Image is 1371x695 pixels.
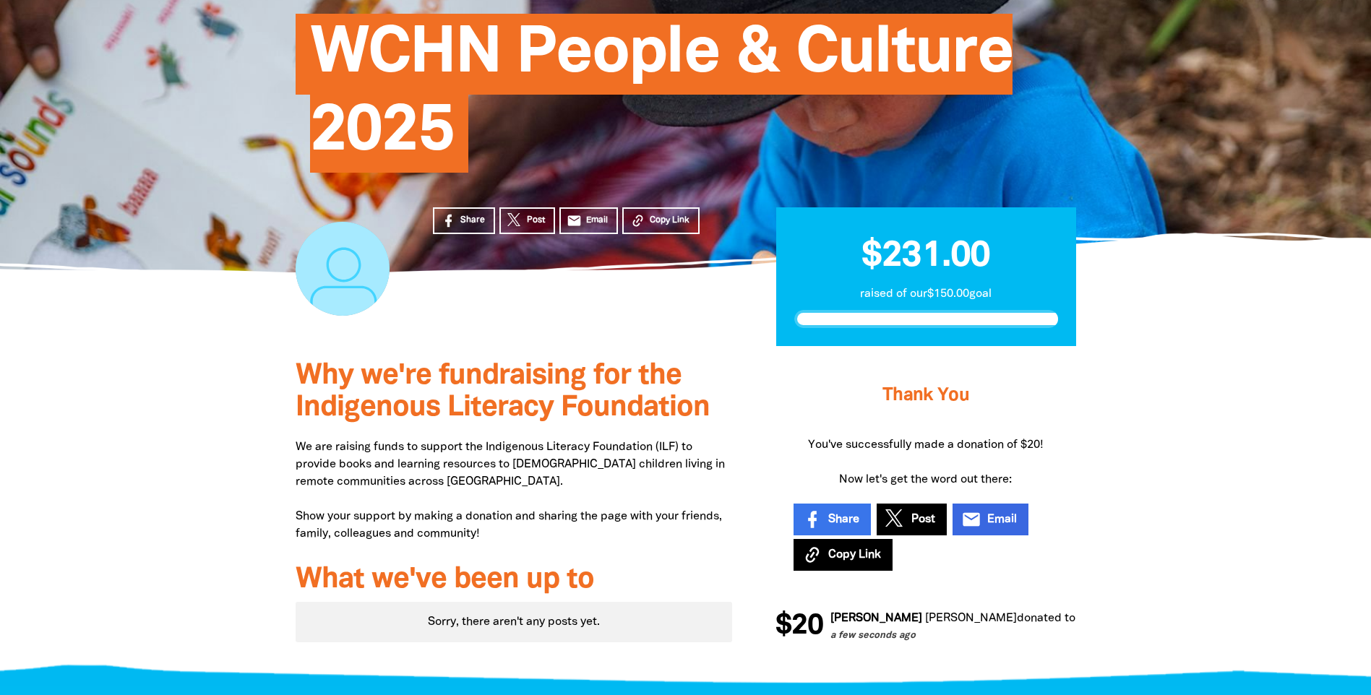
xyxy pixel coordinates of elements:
em: [PERSON_NAME] [830,613,922,623]
a: WCHN People & Culture 2025 [1075,613,1232,623]
a: emailEmail [559,207,619,234]
a: Share [433,207,495,234]
button: Copy Link [794,539,893,571]
div: Donation stream [775,603,1075,664]
a: Post [877,504,947,535]
p: a few seconds ago [830,629,1232,644]
h3: Thank You [794,367,1057,425]
a: Post [499,207,555,234]
span: Share [460,214,485,227]
span: Email [586,214,608,227]
div: Paginated content [296,602,733,642]
p: raised of our $150.00 goal [794,285,1058,303]
span: Post [911,511,935,528]
span: $20 [775,612,823,641]
span: Post [527,214,545,227]
span: $231.00 [861,240,990,273]
a: emailEmail [953,504,1028,535]
span: Share [828,511,859,528]
span: Copy Link [828,546,881,564]
em: [PERSON_NAME] [925,613,1017,623]
a: Share [794,504,871,535]
p: You've successfully made a donation of $20! [794,436,1057,454]
span: WCHN People & Culture 2025 [310,25,1013,173]
h3: What we've been up to [296,564,733,596]
i: email [567,213,582,228]
p: We are raising funds to support the Indigenous Literacy Foundation (ILF) to provide books and lea... [296,439,733,543]
span: Copy Link [650,214,689,227]
span: Email [987,511,1017,528]
div: Sorry, there aren't any posts yet. [296,602,733,642]
p: Now let's get the word out there: [794,471,1057,488]
button: Copy Link [622,207,700,234]
span: donated to [1017,613,1075,623]
i: email [961,509,981,530]
span: Why we're fundraising for the Indigenous Literacy Foundation [296,363,710,421]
